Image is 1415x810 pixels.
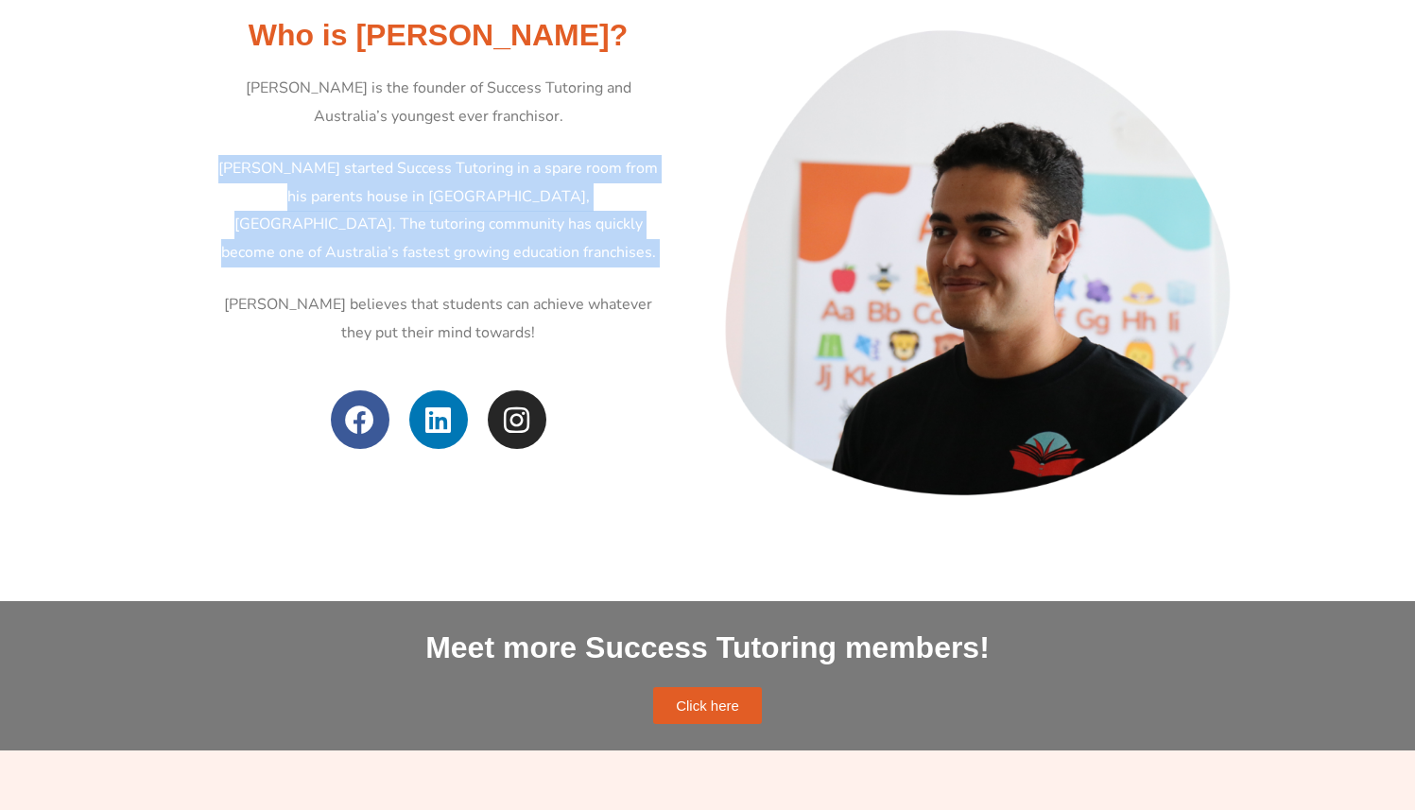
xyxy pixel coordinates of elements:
h2: Who is [PERSON_NAME]? [169,16,708,56]
a: Click here [653,687,762,724]
span: Click here [676,698,739,713]
iframe: Chat Widget [1091,596,1415,810]
p: [PERSON_NAME] is the founder of Success Tutoring and Australia’s youngest ever franchisor. [216,75,661,130]
p: [PERSON_NAME] started Success Tutoring in a spare room from his parents house in [GEOGRAPHIC_DATA... [216,155,661,267]
h2: Meet more Success Tutoring members! [179,629,1237,668]
p: [PERSON_NAME] believes that students can achieve whatever they put their mind towards! [216,291,661,347]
